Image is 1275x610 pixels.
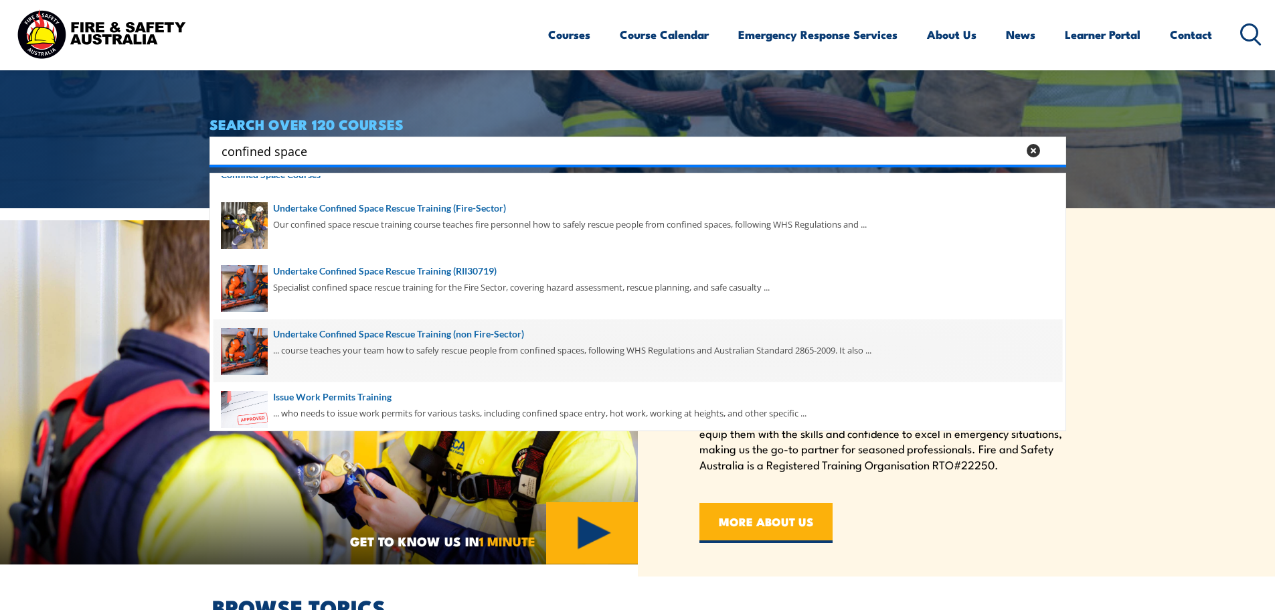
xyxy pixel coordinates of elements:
[1043,141,1061,160] button: Search magnifier button
[738,17,898,52] a: Emergency Response Services
[221,167,1055,182] a: Confined Space Courses
[620,17,709,52] a: Course Calendar
[222,141,1018,161] input: Search input
[699,503,833,543] a: MORE ABOUT US
[479,531,535,550] strong: 1 MINUTE
[1006,17,1035,52] a: News
[224,141,1021,160] form: Search form
[1170,17,1212,52] a: Contact
[548,17,590,52] a: Courses
[1065,17,1140,52] a: Learner Portal
[209,117,1066,131] h4: SEARCH OVER 120 COURSES
[221,201,1055,216] a: Undertake Confined Space Rescue Training (Fire-Sector)
[221,390,1055,404] a: Issue Work Permits Training
[927,17,976,52] a: About Us
[350,535,535,547] span: GET TO KNOW US IN
[221,264,1055,279] a: Undertake Confined Space Rescue Training (RII30719)
[221,327,1055,341] a: Undertake Confined Space Rescue Training (non Fire-Sector)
